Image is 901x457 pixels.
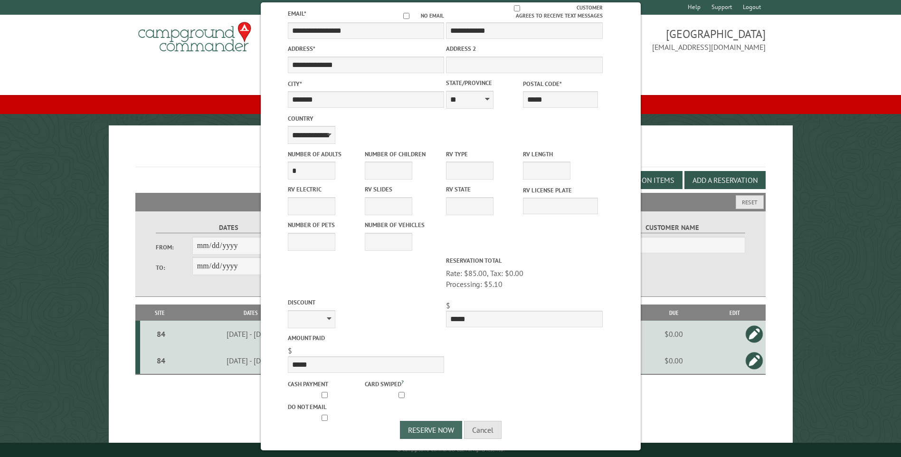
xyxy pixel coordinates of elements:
label: No email [392,12,444,20]
label: Address 2 [446,44,602,53]
label: Dates [156,222,301,233]
label: Address [287,44,444,53]
div: [DATE] - [DATE] [180,356,321,365]
span: $ [446,301,450,310]
th: Edit [704,305,765,321]
td: $0.00 [644,347,704,374]
div: 84 [144,329,177,339]
label: Reservation Total [446,256,602,265]
label: Cash payment [287,380,362,389]
img: Campground Commander [135,19,254,56]
td: $0.00 [644,321,704,347]
button: Cancel [464,421,502,439]
input: Customer agrees to receive text messages [457,5,577,11]
span: $ [287,346,292,355]
th: Due [644,305,704,321]
label: Number of Vehicles [364,220,439,229]
label: Customer agrees to receive text messages [446,4,602,20]
label: Email [287,10,306,18]
label: Discount [287,298,444,307]
span: Rate: $85.00, Tax: $0.00 [446,268,602,289]
label: RV Type [446,150,521,159]
label: RV Electric [287,185,362,194]
label: RV State [446,185,521,194]
label: Number of Adults [287,150,362,159]
a: ? [401,379,403,385]
label: To: [156,263,192,272]
label: From: [156,243,192,252]
label: Customer Name [600,222,745,233]
label: State/Province [446,78,521,87]
button: Add a Reservation [684,171,766,189]
label: Number of Pets [287,220,362,229]
h1: Reservations [135,141,765,167]
label: Number of Children [364,150,439,159]
button: Edit Add-on Items [601,171,683,189]
label: Amount paid [287,333,444,343]
label: Postal Code [523,79,598,88]
label: Card swiped [364,378,439,389]
button: Reset [736,195,764,209]
label: RV License Plate [523,186,598,195]
label: City [287,79,444,88]
small: © Campground Commander LLC. All rights reserved. [397,447,504,453]
label: RV Length [523,150,598,159]
th: Site [140,305,179,321]
h2: Filters [135,193,765,211]
th: Dates [179,305,322,321]
input: No email [392,13,421,19]
button: Reserve Now [400,421,462,439]
label: RV Slides [364,185,439,194]
label: Country [287,114,444,123]
div: 84 [144,356,177,365]
label: Do not email [287,402,362,411]
div: [DATE] - [DATE] [180,329,321,339]
div: Processing: $5.10 [446,279,602,289]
